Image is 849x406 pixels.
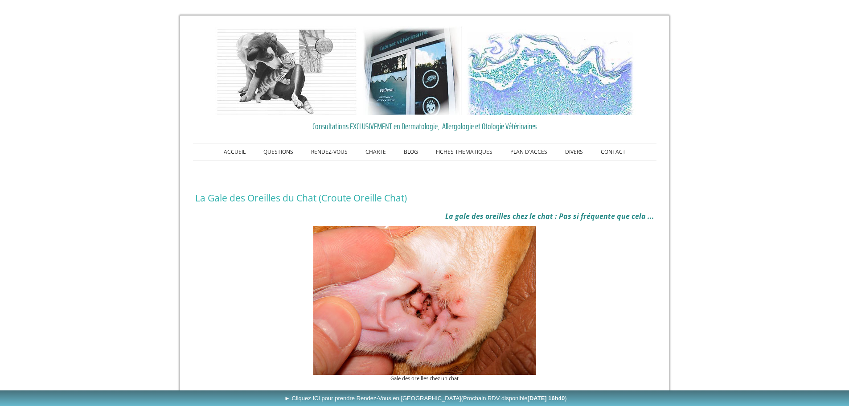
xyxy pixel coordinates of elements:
a: BLOG [395,144,427,160]
img: Gale des oreilles chez un chat [313,226,536,375]
span: ► Cliquez ICI pour prendre Rendez-Vous en [GEOGRAPHIC_DATA] [284,395,567,402]
b: La gale des oreilles chez le chat : Pas si fréquente que cela ... [445,211,654,221]
a: CHARTE [357,144,395,160]
b: [DATE] 16h40 [528,395,565,402]
a: RENDEZ-VOUS [302,144,357,160]
a: Consultations EXCLUSIVEMENT en Dermatologie, Allergologie et Otologie Vétérinaires [195,119,654,133]
figcaption: Gale des oreilles chez un chat [313,375,536,382]
a: FICHES THEMATIQUES [427,144,501,160]
span: (Prochain RDV disponible ) [461,395,567,402]
h1: La Gale des Oreilles du Chat (Croute Oreille Chat) [195,192,654,204]
a: DIVERS [556,144,592,160]
a: QUESTIONS [254,144,302,160]
a: CONTACT [592,144,635,160]
a: PLAN D'ACCES [501,144,556,160]
a: ACCUEIL [215,144,254,160]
